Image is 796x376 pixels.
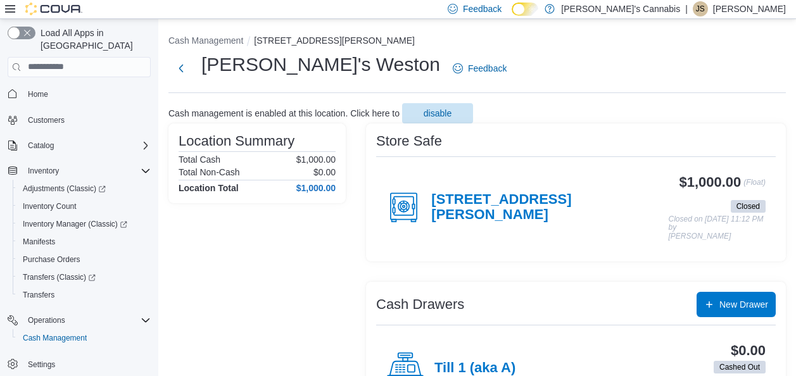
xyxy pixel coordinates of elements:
[669,215,766,241] p: Closed on [DATE] 11:12 PM by [PERSON_NAME]
[731,200,766,213] span: Closed
[696,1,705,16] span: JS
[424,107,452,120] span: disable
[296,183,336,193] h4: $1,000.00
[28,166,59,176] span: Inventory
[719,361,760,373] span: Cashed Out
[13,180,156,197] a: Adjustments (Classic)
[23,333,87,343] span: Cash Management
[512,3,538,16] input: Dark Mode
[448,56,512,81] a: Feedback
[23,184,106,194] span: Adjustments (Classic)
[3,311,156,329] button: Operations
[431,192,668,223] h4: [STREET_ADDRESS][PERSON_NAME]
[23,290,54,300] span: Transfers
[18,234,60,249] a: Manifests
[28,89,48,99] span: Home
[13,197,156,215] button: Inventory Count
[18,252,151,267] span: Purchase Orders
[3,111,156,129] button: Customers
[25,3,82,15] img: Cova
[201,52,440,77] h1: [PERSON_NAME]'s Weston
[35,27,151,52] span: Load All Apps in [GEOGRAPHIC_DATA]
[18,199,82,214] a: Inventory Count
[18,181,111,196] a: Adjustments (Classic)
[13,329,156,347] button: Cash Management
[28,115,65,125] span: Customers
[23,313,70,328] button: Operations
[13,233,156,251] button: Manifests
[3,137,156,154] button: Catalog
[743,175,766,197] p: (Float)
[679,175,742,190] h3: $1,000.00
[28,141,54,151] span: Catalog
[254,35,415,46] button: [STREET_ADDRESS][PERSON_NAME]
[23,87,53,102] a: Home
[731,343,766,358] h3: $0.00
[719,298,768,311] span: New Drawer
[23,219,127,229] span: Inventory Manager (Classic)
[23,112,151,128] span: Customers
[18,330,151,346] span: Cash Management
[168,34,786,49] nav: An example of EuiBreadcrumbs
[23,272,96,282] span: Transfers (Classic)
[693,1,708,16] div: Julian Saldivia
[561,1,680,16] p: [PERSON_NAME]'s Cannabis
[296,154,336,165] p: $1,000.00
[28,315,65,325] span: Operations
[468,62,507,75] span: Feedback
[168,35,243,46] button: Cash Management
[714,361,766,373] span: Cashed Out
[23,113,70,128] a: Customers
[376,297,464,312] h3: Cash Drawers
[179,154,220,165] h6: Total Cash
[23,254,80,265] span: Purchase Orders
[736,201,760,212] span: Closed
[376,134,442,149] h3: Store Safe
[402,103,473,123] button: disable
[13,286,156,304] button: Transfers
[179,183,239,193] h4: Location Total
[23,138,59,153] button: Catalog
[3,162,156,180] button: Inventory
[179,167,240,177] h6: Total Non-Cash
[18,252,85,267] a: Purchase Orders
[18,330,92,346] a: Cash Management
[13,268,156,286] a: Transfers (Classic)
[18,199,151,214] span: Inventory Count
[28,360,55,370] span: Settings
[697,292,776,317] button: New Drawer
[18,181,151,196] span: Adjustments (Classic)
[23,357,60,372] a: Settings
[23,201,77,211] span: Inventory Count
[13,215,156,233] a: Inventory Manager (Classic)
[18,270,151,285] span: Transfers (Classic)
[3,85,156,103] button: Home
[168,56,194,81] button: Next
[3,354,156,373] button: Settings
[23,138,151,153] span: Catalog
[18,270,101,285] a: Transfers (Classic)
[179,134,294,149] h3: Location Summary
[18,234,151,249] span: Manifests
[23,313,151,328] span: Operations
[23,163,64,179] button: Inventory
[13,251,156,268] button: Purchase Orders
[463,3,502,15] span: Feedback
[23,86,151,102] span: Home
[685,1,688,16] p: |
[18,216,132,232] a: Inventory Manager (Classic)
[313,167,336,177] p: $0.00
[23,356,151,372] span: Settings
[168,108,400,118] p: Cash management is enabled at this location. Click here to
[18,287,60,303] a: Transfers
[23,237,55,247] span: Manifests
[18,216,151,232] span: Inventory Manager (Classic)
[18,287,151,303] span: Transfers
[23,163,151,179] span: Inventory
[713,1,786,16] p: [PERSON_NAME]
